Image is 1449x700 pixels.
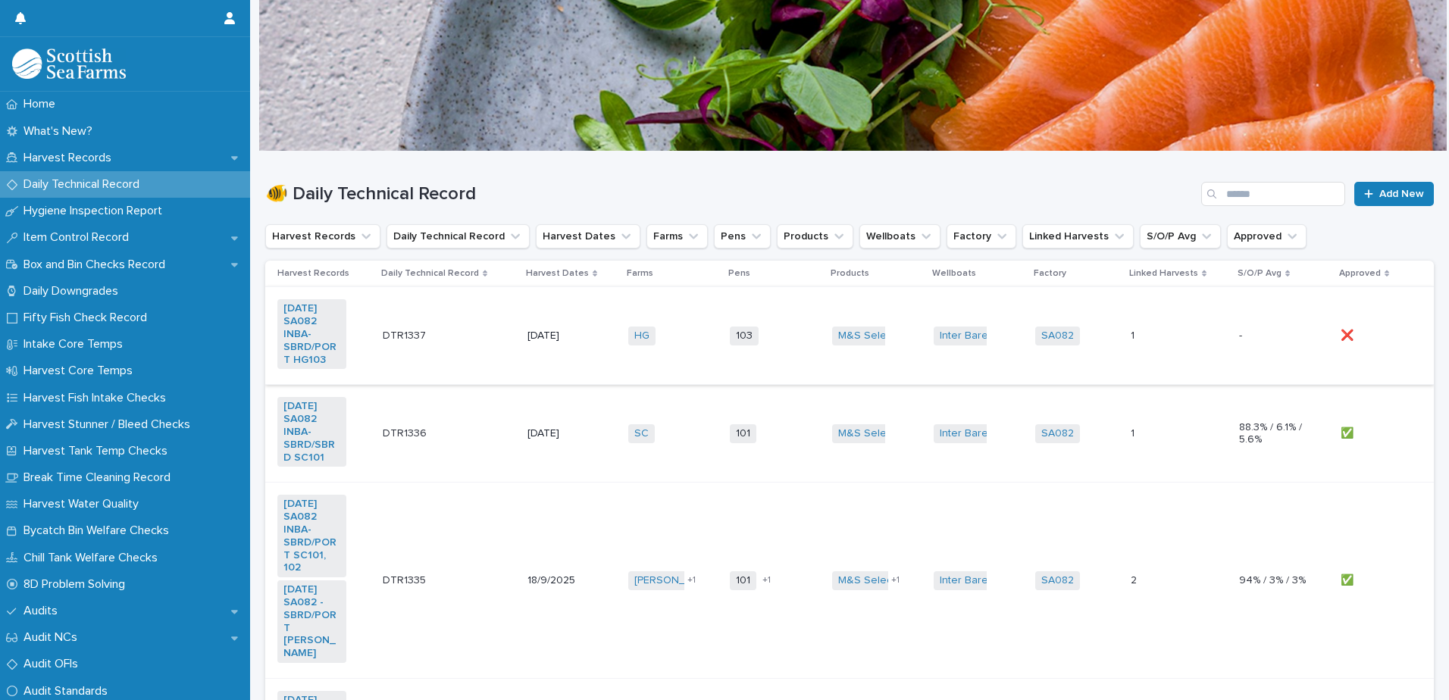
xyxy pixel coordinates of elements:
[1339,265,1381,282] p: Approved
[17,364,145,378] p: Harvest Core Temps
[527,574,596,587] p: 18/9/2025
[381,265,479,282] p: Daily Technical Record
[265,287,1434,385] tr: [DATE] SA082 INBA-SBRD/PORT HG103 DTR1337DTR1337 [DATE]HG 103M&S Select Inter Barents SA082 11 -❌❌
[17,657,90,671] p: Audit OFIs
[1022,224,1134,248] button: Linked Harvests
[634,427,649,440] a: SC
[1140,224,1221,248] button: S/O/P Avg
[646,224,708,248] button: Farms
[1341,424,1357,440] p: ✅
[627,265,653,282] p: Farms
[17,124,105,139] p: What's New?
[17,551,170,565] p: Chill Tank Welfare Checks
[1239,330,1308,342] p: -
[762,576,771,585] span: + 1
[1041,330,1074,342] a: SA082
[730,424,756,443] span: 101
[17,630,89,645] p: Audit NCs
[730,571,756,590] span: 101
[283,583,340,660] a: [DATE] SA082 -SBRD/PORT [PERSON_NAME]
[17,284,130,298] p: Daily Downgrades
[527,330,596,342] p: [DATE]
[730,327,759,345] span: 103
[728,265,750,282] p: Pens
[383,327,429,342] p: DTR1337
[387,224,530,248] button: Daily Technical Record
[1238,265,1282,282] p: S/O/P Avg
[1041,574,1074,587] a: SA082
[527,427,596,440] p: [DATE]
[1227,224,1307,248] button: Approved
[1201,182,1345,206] input: Search
[17,470,183,485] p: Break Time Cleaning Record
[1341,571,1357,587] p: ✅
[17,604,70,618] p: Audits
[277,265,349,282] p: Harvest Records
[1239,574,1308,587] p: 94% / 3% / 3%
[12,48,126,79] img: mMrefqRFQpe26GRNOUkG
[383,571,429,587] p: DTR1335
[265,385,1434,483] tr: [DATE] SA082 INBA-SBRD/SBRD SC101 DTR1336DTR1336 [DATE]SC 101M&S Select Inter Barents SA082 11 88...
[1034,265,1066,282] p: Factory
[1131,571,1140,587] p: 2
[838,330,895,342] a: M&S Select
[17,204,174,218] p: Hygiene Inspection Report
[17,230,141,245] p: Item Control Record
[17,577,137,592] p: 8D Problem Solving
[1341,327,1357,342] p: ❌
[265,183,1195,205] h1: 🐠 Daily Technical Record
[1129,265,1198,282] p: Linked Harvests
[687,576,696,585] span: + 1
[1379,189,1424,199] span: Add New
[536,224,640,248] button: Harvest Dates
[17,684,120,698] p: Audit Standards
[634,330,649,342] a: HG
[17,151,124,165] p: Harvest Records
[940,574,1003,587] a: Inter Barents
[634,574,717,587] a: [PERSON_NAME]
[17,258,177,272] p: Box and Bin Checks Record
[17,391,178,405] p: Harvest Fish Intake Checks
[947,224,1016,248] button: Factory
[838,427,895,440] a: M&S Select
[891,576,900,585] span: + 1
[17,311,159,325] p: Fifty Fish Check Record
[859,224,940,248] button: Wellboats
[940,330,1003,342] a: Inter Barents
[1354,182,1434,206] a: Add New
[17,177,152,192] p: Daily Technical Record
[1041,427,1074,440] a: SA082
[838,574,895,587] a: M&S Select
[526,265,589,282] p: Harvest Dates
[831,265,869,282] p: Products
[777,224,853,248] button: Products
[1131,424,1138,440] p: 1
[1239,421,1308,447] p: 88.3% / 6.1% / 5.6%
[17,497,151,511] p: Harvest Water Quality
[940,427,1003,440] a: Inter Barents
[17,417,202,432] p: Harvest Stunner / Bleed Checks
[265,483,1434,679] tr: [DATE] SA082 INBA-SBRD/PORT SC101, 102 [DATE] SA082 -SBRD/PORT [PERSON_NAME] DTR1335DTR1335 18/9/...
[17,523,181,538] p: Bycatch Bin Welfare Checks
[383,424,430,440] p: DTR1336
[17,337,135,352] p: Intake Core Temps
[932,265,976,282] p: Wellboats
[1131,327,1138,342] p: 1
[17,97,67,111] p: Home
[714,224,771,248] button: Pens
[283,498,340,574] a: [DATE] SA082 INBA-SBRD/PORT SC101, 102
[265,224,380,248] button: Harvest Records
[283,400,340,464] a: [DATE] SA082 INBA-SBRD/SBRD SC101
[17,444,180,458] p: Harvest Tank Temp Checks
[283,302,340,366] a: [DATE] SA082 INBA-SBRD/PORT HG103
